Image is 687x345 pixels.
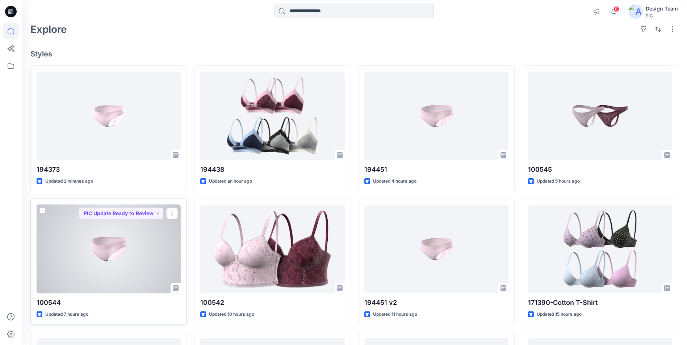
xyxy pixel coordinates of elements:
[37,205,181,293] a: 100544
[45,178,93,185] p: Updated 2 minutes ago
[364,205,508,293] a: 194451 v2
[200,72,344,160] a: 194438
[37,165,181,175] p: 194373
[45,311,88,318] p: Updated 7 hours ago
[209,311,254,318] p: Updated 10 hours ago
[200,165,344,175] p: 194438
[528,165,672,175] p: 100545
[37,72,181,160] a: 194373
[646,4,678,13] div: Design Team
[537,311,582,318] p: Updated 15 hours ago
[200,298,344,308] p: 100542
[373,178,416,185] p: Updated 4 hours ago
[364,165,508,175] p: 194451
[30,50,678,58] h4: Styles
[628,4,643,19] img: avatar
[528,298,672,308] p: 171390-Cotton T-Shirt
[528,72,672,160] a: 100545
[364,72,508,160] a: 194451
[646,13,678,18] div: PIC
[528,205,672,293] a: 171390-Cotton T-Shirt
[364,298,508,308] p: 194451 v2
[30,24,67,35] h2: Explore
[537,178,580,185] p: Updated 5 hours ago
[613,6,619,12] span: 8
[209,178,252,185] p: Updated an hour ago
[37,298,181,308] p: 100544
[200,205,344,293] a: 100542
[373,311,417,318] p: Updated 11 hours ago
